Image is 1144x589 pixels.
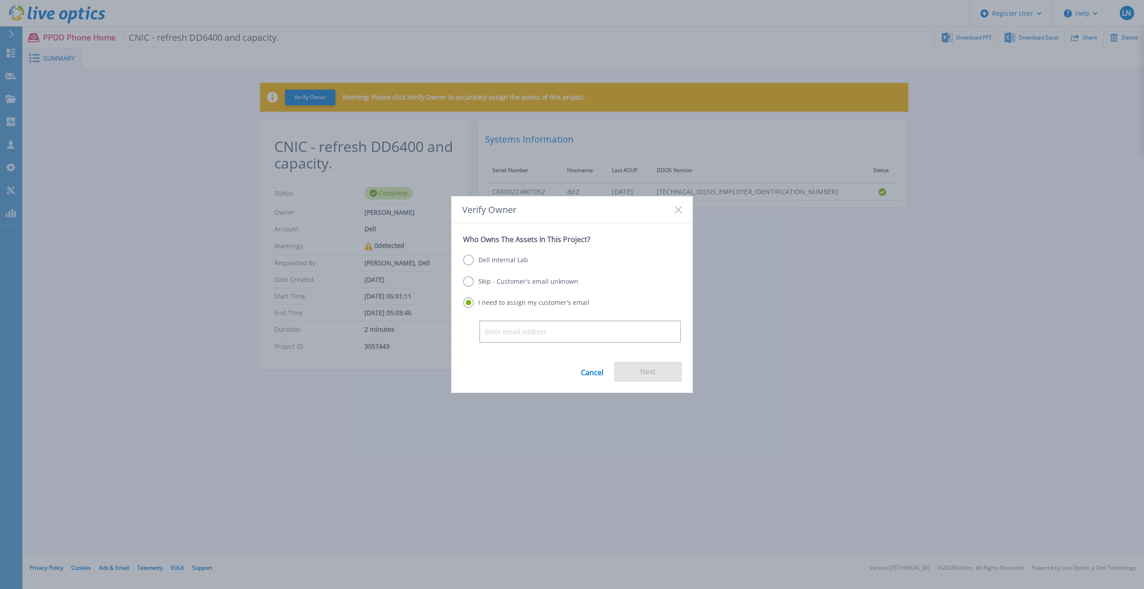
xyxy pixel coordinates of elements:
[463,297,589,308] label: I need to assign my customer's email
[462,204,516,215] span: Verify Owner
[479,320,681,343] input: Enter email address
[463,235,681,244] p: Who Owns The Assets In This Project?
[581,362,603,382] a: Cancel
[463,276,578,287] label: Skip - Customer's email unknown
[463,255,528,265] label: Dell Internal Lab
[614,362,682,382] button: Next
